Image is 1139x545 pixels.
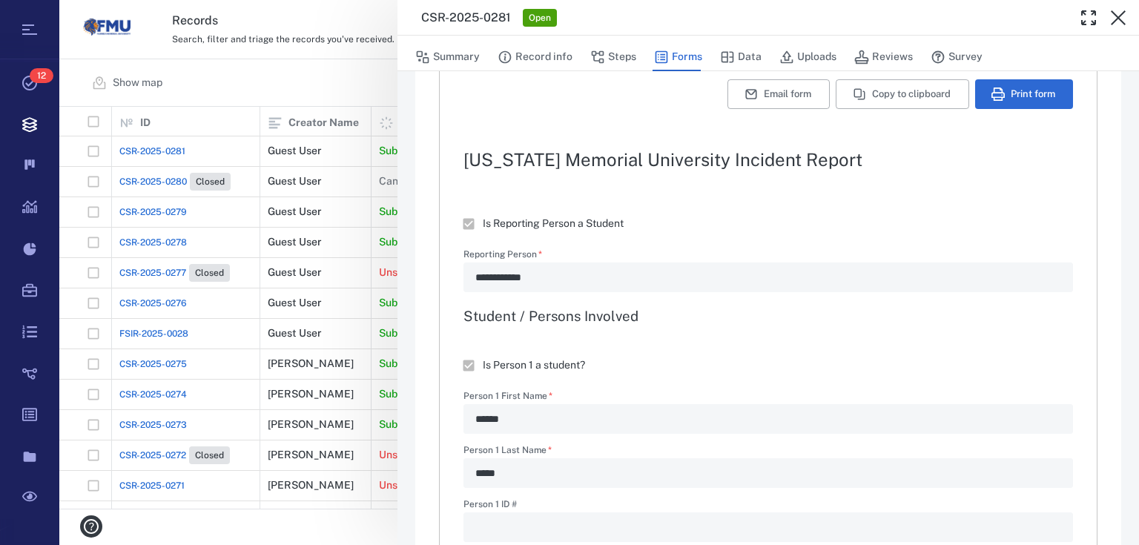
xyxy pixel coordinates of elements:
label: Person 1 ID # [463,500,1073,512]
button: Uploads [779,43,836,71]
button: Summary [415,43,480,71]
div: Reporting Person [463,262,1073,292]
div: Person 1 ID # [463,512,1073,542]
button: Close [1103,3,1133,33]
h2: [US_STATE] Memorial University Incident Report [463,151,1073,168]
label: Person 1 Last Name [463,446,1073,458]
h3: CSR-2025-0281 [421,9,511,27]
button: Copy to clipboard [836,79,969,109]
span: Open [526,12,554,24]
button: Steps [590,43,636,71]
button: Survey [931,43,983,71]
button: Reviews [854,43,913,71]
label: Person 1 First Name [463,392,1073,404]
button: Email form [727,79,830,109]
h3: Student / Persons Involved [463,307,1073,325]
button: Data [720,43,762,71]
div: Person 1 Last Name [463,458,1073,488]
button: Record info [498,43,572,71]
span: Help [33,10,64,24]
span: Is Person 1 a student? [483,358,585,373]
span: 12 [30,68,53,83]
button: Toggle Fullscreen [1074,3,1103,33]
div: Person 1 First Name [463,404,1073,434]
label: Reporting Person [463,250,1073,262]
button: Forms [654,43,702,71]
button: Print form [975,79,1073,109]
span: Is Reporting Person a Student [483,217,624,231]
